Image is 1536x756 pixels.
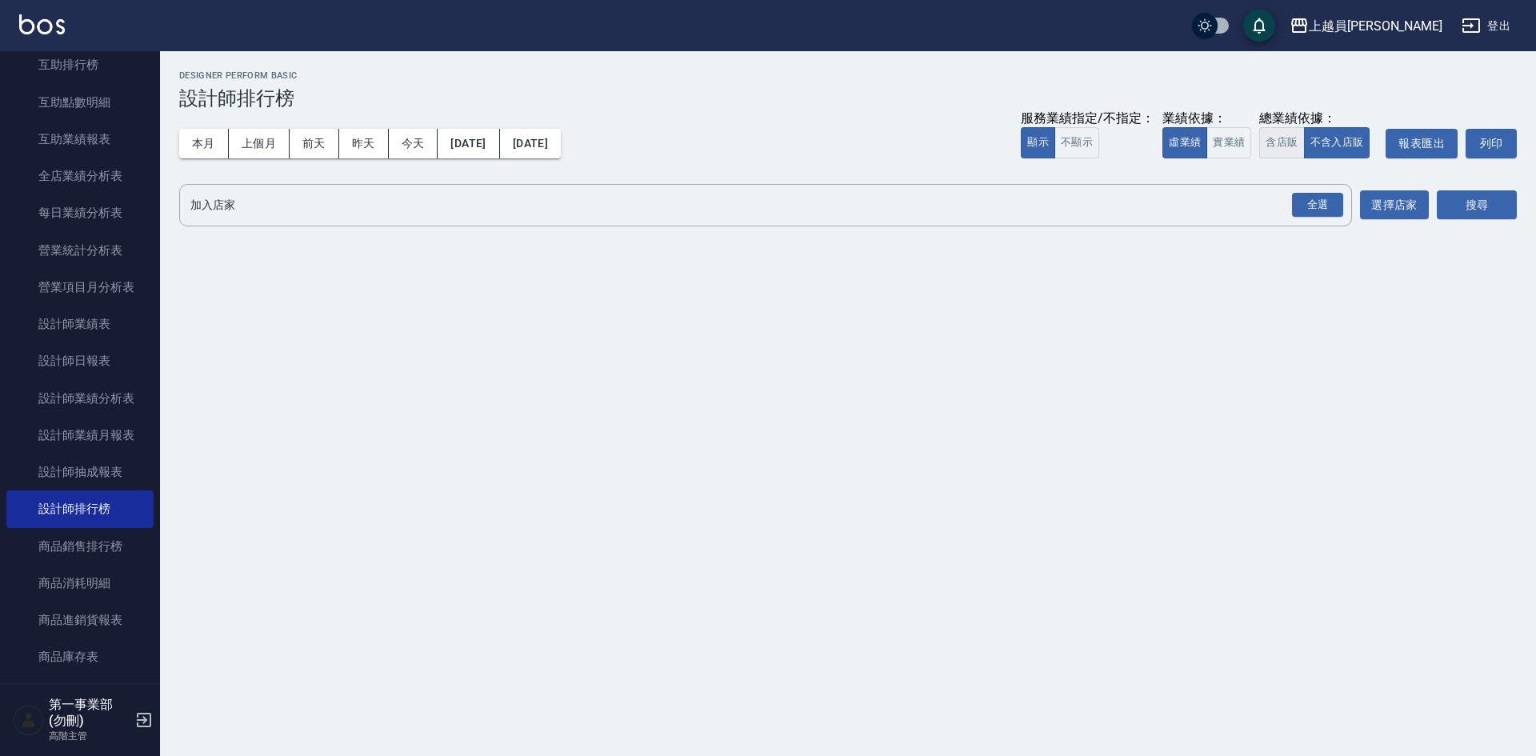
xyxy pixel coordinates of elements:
button: 前天 [290,129,339,158]
a: 商品庫存表 [6,638,154,675]
a: 設計師排行榜 [6,490,154,527]
a: 全店業績分析表 [6,158,154,194]
button: 今天 [389,129,438,158]
a: 互助業績報表 [6,121,154,158]
div: 全選 [1292,193,1343,218]
input: 店家名稱 [186,191,1321,219]
button: 搜尋 [1437,190,1517,220]
h3: 設計師排行榜 [179,87,1517,110]
a: 設計師業績分析表 [6,380,154,417]
button: 不含入店販 [1304,127,1370,158]
div: 上越員[PERSON_NAME] [1309,16,1442,36]
div: 業績依據： [1162,110,1251,127]
a: 互助排行榜 [6,46,154,83]
a: 設計師日報表 [6,342,154,379]
button: 不顯示 [1054,127,1099,158]
a: 營業項目月分析表 [6,269,154,306]
h2: Designer Perform Basic [179,70,1517,81]
p: 高階主管 [49,729,130,743]
a: 商品消耗明細 [6,565,154,602]
a: 商品庫存盤點表 [6,676,154,713]
button: 登出 [1455,11,1517,41]
a: 商品銷售排行榜 [6,528,154,565]
a: 設計師抽成報表 [6,454,154,490]
button: save [1243,10,1275,42]
div: 總業績依據： [1259,110,1378,127]
a: 營業統計分析表 [6,232,154,269]
button: 本月 [179,129,229,158]
a: 互助點數明細 [6,84,154,121]
h5: 第一事業部 (勿刪) [49,697,130,729]
button: Open [1289,190,1346,221]
button: 含店販 [1259,127,1304,158]
img: Logo [19,14,65,34]
button: 昨天 [339,129,389,158]
button: 報表匯出 [1386,129,1458,158]
button: [DATE] [438,129,499,158]
button: 列印 [1466,129,1517,158]
button: 選擇店家 [1360,190,1429,220]
div: 服務業績指定/不指定： [1021,110,1154,127]
a: 設計師業績表 [6,306,154,342]
a: 設計師業績月報表 [6,417,154,454]
button: 顯示 [1021,127,1055,158]
button: 實業績 [1206,127,1251,158]
a: 每日業績分析表 [6,194,154,231]
a: 商品進銷貨報表 [6,602,154,638]
button: 上越員[PERSON_NAME] [1283,10,1449,42]
button: 上個月 [229,129,290,158]
button: [DATE] [500,129,561,158]
button: 虛業績 [1162,127,1207,158]
img: Person [13,704,45,736]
